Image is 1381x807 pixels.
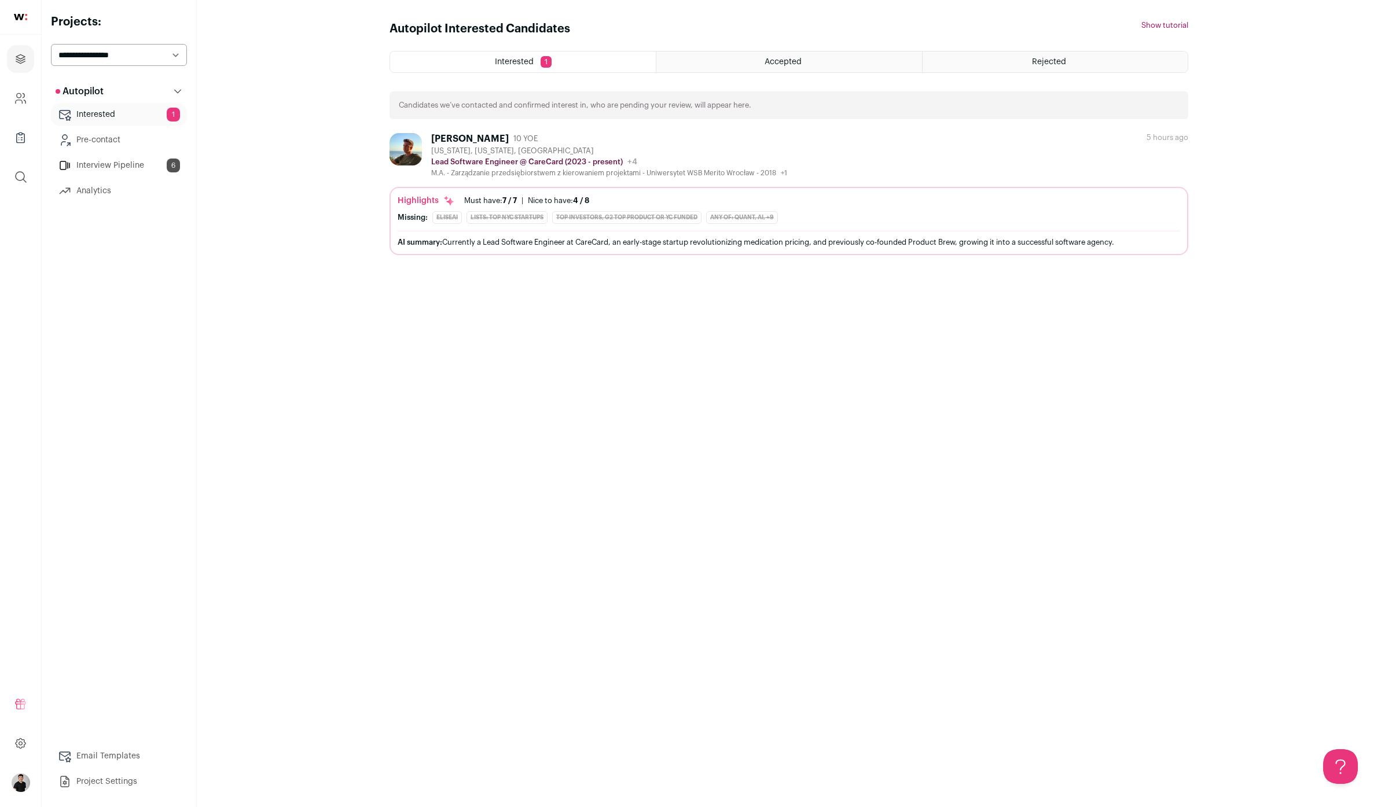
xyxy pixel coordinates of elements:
img: 19277569-medium_jpg [12,773,30,792]
button: Show tutorial [1141,21,1188,30]
span: 6 [167,159,180,172]
ul: | [464,196,589,205]
h2: Projects: [51,14,187,30]
span: 1 [541,56,552,68]
h1: Autopilot Interested Candidates [390,21,570,37]
a: Pre-contact [51,128,187,152]
div: [PERSON_NAME] [431,133,509,145]
img: wellfound-shorthand-0d5821cbd27db2630d0214b213865d53afaa358527fdda9d0ea32b1df1b89c2c.svg [14,14,27,20]
div: Must have: [464,196,517,205]
span: 7 / 7 [502,197,517,204]
a: Company Lists [7,124,34,152]
div: Lists: Top NYC Startups [467,211,548,224]
a: Interested1 [51,103,187,126]
button: Autopilot [51,80,187,103]
div: Nice to have: [528,196,589,205]
p: Autopilot [56,84,104,98]
div: Currently a Lead Software Engineer at CareCard, an early-stage startup revolutionizing medication... [398,236,1180,248]
div: Highlights [398,195,455,207]
a: [PERSON_NAME] 10 YOE [US_STATE], [US_STATE], [GEOGRAPHIC_DATA] Lead Software Engineer @ CareCard ... [390,133,1188,255]
span: +4 [627,158,637,166]
span: Interested [495,58,534,66]
div: Top Investors, G2 Top Product or YC Funded [552,211,701,224]
p: Lead Software Engineer @ CareCard (2023 - present) [431,157,623,167]
span: 4 / 8 [573,197,589,204]
a: Accepted [656,51,921,72]
span: AI summary: [398,238,442,246]
div: Any of: quant, AI, +9 [706,211,778,224]
span: 1 [167,108,180,121]
a: Rejected [923,51,1188,72]
img: 1ad1693f33251572479de4a75212f89680747351bd49f98ad3be502a5bc28130 [390,133,422,165]
div: [US_STATE], [US_STATE], [GEOGRAPHIC_DATA] [431,146,787,156]
a: Project Settings [51,770,187,793]
span: +1 [781,169,787,176]
a: Email Templates [51,745,187,768]
a: Analytics [51,179,187,202]
iframe: Help Scout Beacon - Open [1323,749,1358,784]
div: M.A. - Zarządzanie przedsiębiorstwem z kierowaniem projektami - Uniwersytet WSB Merito Wrocław - ... [431,168,787,178]
button: Open dropdown [12,773,30,792]
a: Projects [7,45,34,73]
div: Missing: [398,213,428,222]
p: Candidates we’ve contacted and confirmed interest in, who are pending your review, will appear here. [399,101,751,110]
div: EliseAI [432,211,462,224]
a: Company and ATS Settings [7,84,34,112]
span: Rejected [1032,58,1066,66]
a: Interview Pipeline6 [51,154,187,177]
span: 10 YOE [513,134,538,143]
div: 5 hours ago [1147,133,1188,142]
span: Accepted [765,58,802,66]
